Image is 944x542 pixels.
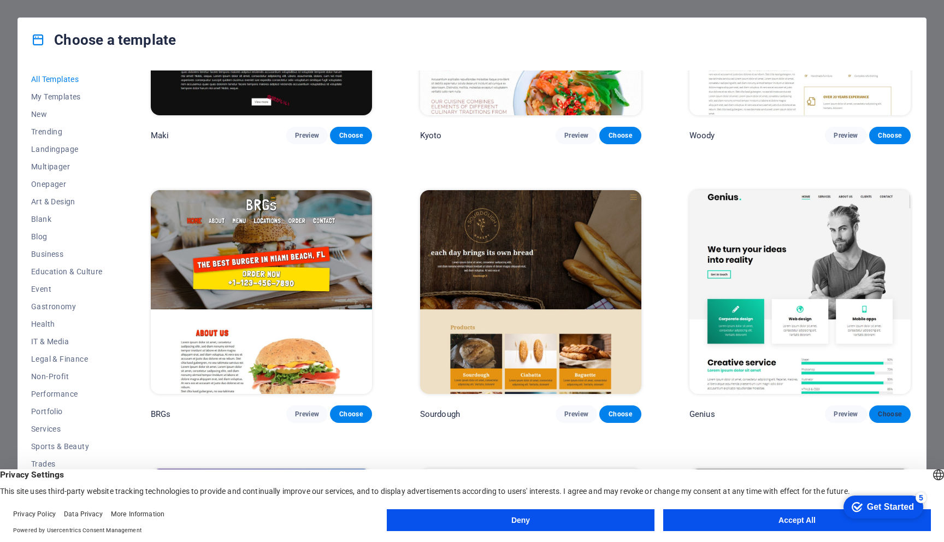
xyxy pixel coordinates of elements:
span: Legal & Finance [31,355,103,363]
button: Choose [599,127,641,144]
span: Health [31,320,103,328]
span: Education & Culture [31,267,103,276]
span: Preview [295,410,319,419]
span: Services [31,425,103,433]
span: New [31,110,103,119]
span: Sports & Beauty [31,442,103,451]
span: Choose [608,410,632,419]
span: Preview [295,131,319,140]
p: Genius [689,409,715,420]
button: Choose [330,405,371,423]
span: Multipager [31,162,103,171]
button: Landingpage [31,140,103,158]
span: Event [31,285,103,293]
span: Portfolio [31,407,103,416]
span: Preview [834,131,858,140]
button: Sports & Beauty [31,438,103,455]
p: Kyoto [420,130,442,141]
span: Blank [31,215,103,223]
p: Maki [151,130,169,141]
p: Woody [689,130,715,141]
button: Choose [869,405,911,423]
button: Legal & Finance [31,350,103,368]
button: Performance [31,385,103,403]
button: Gastronomy [31,298,103,315]
button: Trades [31,455,103,473]
button: Preview [286,405,328,423]
span: Gastronomy [31,302,103,311]
button: Onepager [31,175,103,193]
span: Blog [31,232,103,241]
span: Performance [31,390,103,398]
span: Choose [339,410,363,419]
button: Business [31,245,103,263]
button: Choose [599,405,641,423]
img: Genius [689,190,911,394]
button: Services [31,420,103,438]
button: Preview [556,405,597,423]
button: All Templates [31,70,103,88]
span: Trades [31,459,103,468]
span: Landingpage [31,145,103,154]
p: BRGs [151,409,171,420]
button: Preview [556,127,597,144]
img: BRGs [151,190,372,394]
button: Trending [31,123,103,140]
button: IT & Media [31,333,103,350]
span: All Templates [31,75,103,84]
span: Non-Profit [31,372,103,381]
button: Event [31,280,103,298]
div: 5 [81,2,92,13]
button: Multipager [31,158,103,175]
span: Choose [878,131,902,140]
div: Get Started 5 items remaining, 0% complete [9,5,88,28]
button: New [31,105,103,123]
button: Preview [286,127,328,144]
span: Choose [339,131,363,140]
span: IT & Media [31,337,103,346]
span: My Templates [31,92,103,101]
h4: Choose a template [31,31,176,49]
span: Onepager [31,180,103,188]
button: Non-Profit [31,368,103,385]
button: Education & Culture [31,263,103,280]
button: My Templates [31,88,103,105]
button: Choose [869,127,911,144]
span: Preview [564,410,588,419]
button: Blog [31,228,103,245]
div: Get Started [32,12,79,22]
span: Art & Design [31,197,103,206]
button: Preview [825,405,866,423]
button: Preview [825,127,866,144]
span: Preview [564,131,588,140]
button: Art & Design [31,193,103,210]
span: Business [31,250,103,258]
button: Portfolio [31,403,103,420]
span: Preview [834,410,858,419]
button: Choose [330,127,371,144]
button: Blank [31,210,103,228]
span: Trending [31,127,103,136]
img: Sourdough [420,190,641,394]
button: Health [31,315,103,333]
span: Choose [608,131,632,140]
p: Sourdough [420,409,460,420]
span: Choose [878,410,902,419]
